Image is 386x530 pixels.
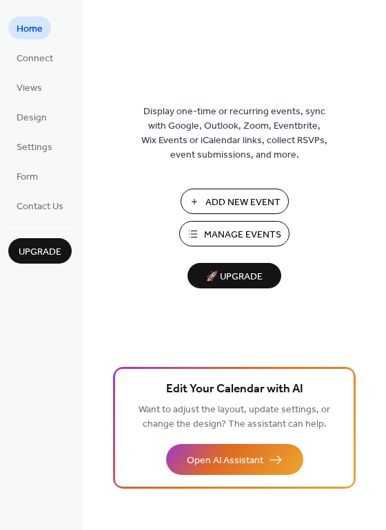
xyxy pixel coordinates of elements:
[8,76,50,98] a: Views
[8,105,55,128] a: Design
[8,165,46,187] a: Form
[17,22,43,36] span: Home
[179,221,289,246] button: Manage Events
[19,245,61,259] span: Upgrade
[166,380,303,399] span: Edit Your Calendar with AI
[8,194,72,217] a: Contact Us
[139,401,330,434] span: Want to adjust the layout, update settings, or change the design? The assistant can help.
[8,46,61,69] a: Connect
[204,228,281,242] span: Manage Events
[17,52,53,66] span: Connect
[181,189,289,214] button: Add New Event
[187,454,263,468] span: Open AI Assistant
[196,268,273,286] span: 🚀 Upgrade
[17,200,63,214] span: Contact Us
[17,140,52,155] span: Settings
[17,170,38,184] span: Form
[205,195,281,210] span: Add New Event
[141,105,327,162] span: Display one-time or recurring events, sync with Google, Outlook, Zoom, Eventbrite, Wix Events or ...
[8,135,61,158] a: Settings
[187,263,281,288] button: 🚀 Upgrade
[17,81,42,96] span: Views
[8,17,51,39] a: Home
[8,238,72,264] button: Upgrade
[166,444,303,475] button: Open AI Assistant
[17,111,47,125] span: Design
